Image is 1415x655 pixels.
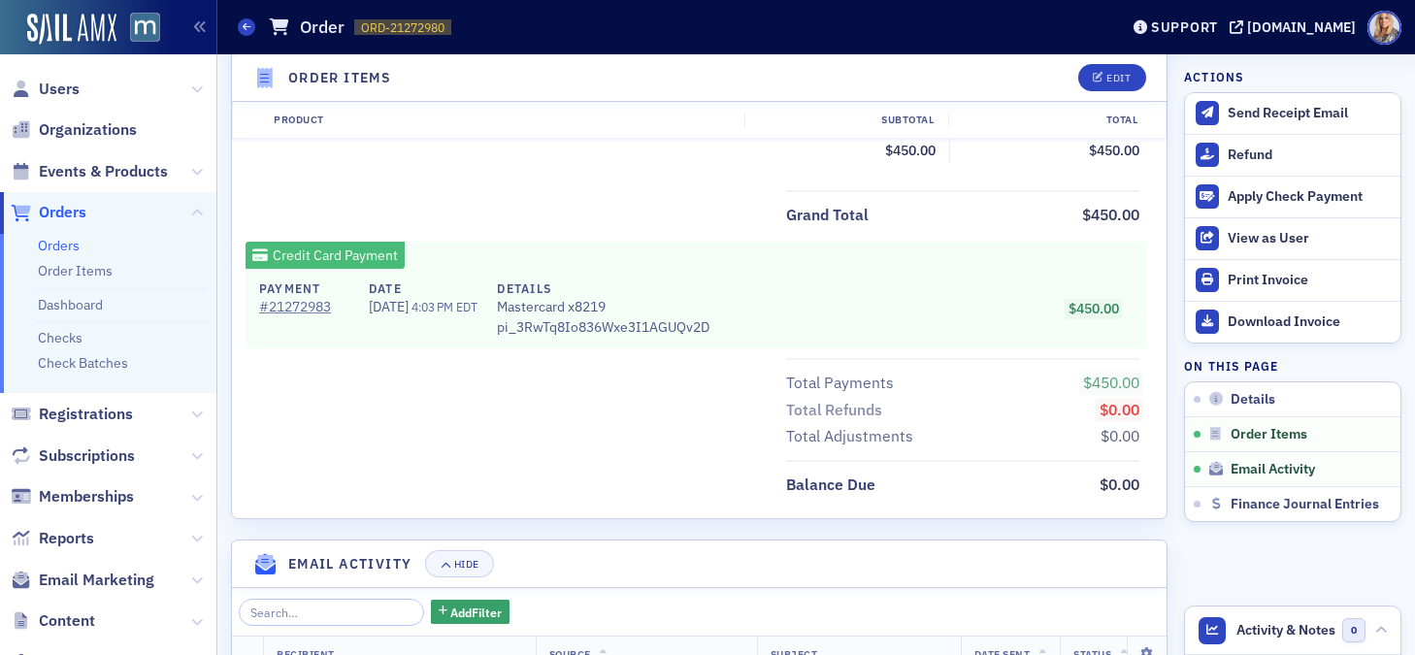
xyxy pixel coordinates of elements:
[361,19,444,36] span: ORD-21272980
[1185,134,1400,176] button: Refund
[786,372,894,395] div: Total Payments
[948,113,1152,128] div: Total
[38,329,82,346] a: Checks
[1231,426,1307,443] span: Order Items
[786,399,889,422] span: Total Refunds
[786,425,913,448] div: Total Adjustments
[786,425,920,448] span: Total Adjustments
[425,550,493,577] button: Hide
[39,119,137,141] span: Organizations
[786,474,882,497] span: Balance Due
[27,14,116,45] img: SailAMX
[1185,301,1400,343] a: Download Invoice
[1185,217,1400,259] button: View as User
[1100,475,1139,494] span: $0.00
[39,570,154,591] span: Email Marketing
[39,79,80,100] span: Users
[38,296,103,313] a: Dashboard
[1228,188,1391,206] div: Apply Check Payment
[497,279,709,338] div: pi_3RwTq8Io836Wxe3I1AGUQv2D
[11,570,154,591] a: Email Marketing
[260,113,744,128] div: Product
[1100,400,1139,419] span: $0.00
[1101,426,1139,445] span: $0.00
[369,298,411,315] span: [DATE]
[744,113,948,128] div: Subtotal
[288,554,412,574] h4: Email Activity
[259,297,348,317] a: #21272983
[1228,230,1391,247] div: View as User
[1367,11,1401,45] span: Profile
[11,610,95,632] a: Content
[11,161,168,182] a: Events & Products
[130,13,160,43] img: SailAMX
[431,600,510,624] button: AddFilter
[369,279,477,297] h4: Date
[11,119,137,141] a: Organizations
[885,142,936,159] span: $450.00
[116,13,160,46] a: View Homepage
[1069,300,1119,317] span: $450.00
[300,16,345,39] h1: Order
[411,299,453,314] span: 4:03 PM
[1228,105,1391,122] div: Send Receipt Email
[246,242,405,269] div: Credit Card Payment
[1342,618,1366,642] span: 0
[1185,259,1400,301] a: Print Invoice
[1236,620,1335,640] span: Activity & Notes
[11,202,86,223] a: Orders
[38,354,128,372] a: Check Batches
[39,404,133,425] span: Registrations
[1185,176,1400,217] button: Apply Check Payment
[39,161,168,182] span: Events & Products
[11,528,94,549] a: Reports
[39,445,135,467] span: Subscriptions
[11,404,133,425] a: Registrations
[11,445,135,467] a: Subscriptions
[259,279,348,297] h4: Payment
[1078,64,1145,91] button: Edit
[38,237,80,254] a: Orders
[1151,18,1218,36] div: Support
[454,559,479,570] div: Hide
[1228,313,1391,331] div: Download Invoice
[1089,142,1139,159] span: $450.00
[1106,73,1131,83] div: Edit
[39,202,86,223] span: Orders
[1083,373,1139,392] span: $450.00
[11,486,134,508] a: Memberships
[1185,93,1400,134] button: Send Receipt Email
[1228,272,1391,289] div: Print Invoice
[39,528,94,549] span: Reports
[497,279,709,297] h4: Details
[1231,461,1315,478] span: Email Activity
[39,486,134,508] span: Memberships
[453,299,477,314] span: EDT
[38,262,113,279] a: Order Items
[239,599,424,626] input: Search…
[1184,357,1401,375] h4: On this page
[786,372,901,395] span: Total Payments
[497,297,709,317] span: Mastercard x8219
[786,204,869,227] div: Grand Total
[11,79,80,100] a: Users
[450,604,502,621] span: Add Filter
[1082,205,1139,224] span: $450.00
[1228,147,1391,164] div: Refund
[1231,391,1275,409] span: Details
[1230,20,1363,34] button: [DOMAIN_NAME]
[786,474,875,497] div: Balance Due
[1247,18,1356,36] div: [DOMAIN_NAME]
[1184,68,1244,85] h4: Actions
[288,68,391,88] h4: Order Items
[786,204,875,227] span: Grand Total
[1231,496,1379,513] span: Finance Journal Entries
[786,399,882,422] div: Total Refunds
[39,610,95,632] span: Content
